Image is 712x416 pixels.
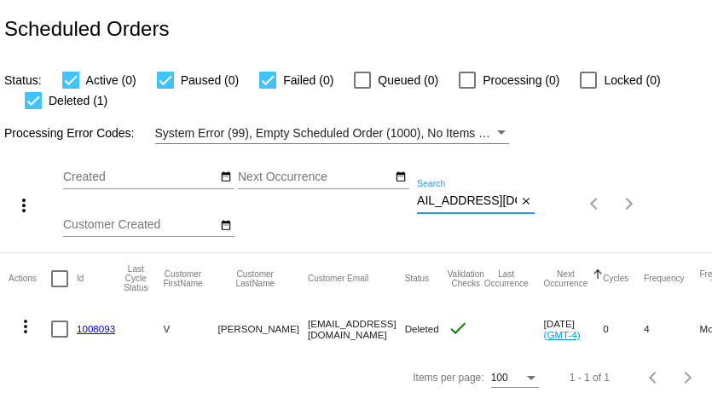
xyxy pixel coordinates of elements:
span: Failed (0) [283,70,333,90]
button: Change sorting for Cycles [603,274,628,284]
mat-header-cell: Actions [9,253,51,304]
span: Queued (0) [378,70,438,90]
mat-select: Filter by Processing Error Codes [155,123,509,144]
button: Change sorting for Status [405,274,429,284]
span: Active (0) [86,70,136,90]
mat-icon: close [520,195,532,209]
span: Processing (0) [483,70,559,90]
span: Deleted [405,323,439,334]
button: Change sorting for NextOccurrenceUtc [544,269,588,288]
span: 100 [491,372,508,384]
span: Locked (0) [604,70,660,90]
mat-icon: check [448,318,468,338]
button: Change sorting for CustomerLastName [218,269,292,288]
a: (GMT-4) [544,329,581,340]
input: Next Occurrence [238,170,391,184]
mat-icon: date_range [220,219,232,233]
span: Paused (0) [181,70,239,90]
button: Change sorting for LastProcessingCycleId [124,264,148,292]
span: Deleted (1) [49,90,107,111]
input: Customer Created [63,218,217,232]
mat-header-cell: Validation Checks [448,253,484,304]
div: 1 - 1 of 1 [570,372,610,384]
mat-icon: more_vert [14,195,34,216]
button: Change sorting for Frequency [644,274,684,284]
mat-icon: date_range [220,170,232,184]
mat-cell: V [163,304,217,354]
mat-icon: date_range [395,170,407,184]
input: Search [417,194,517,208]
span: Processing Error Codes: [4,126,135,140]
button: Next page [612,187,646,221]
button: Change sorting for LastOccurrenceUtc [484,269,529,288]
span: Status: [4,73,42,87]
button: Change sorting for CustomerFirstName [163,269,202,288]
button: Previous page [578,187,612,221]
h2: Scheduled Orders [4,17,169,41]
mat-cell: [DATE] [544,304,604,354]
mat-cell: 0 [603,304,644,354]
div: Items per page: [413,372,483,384]
button: Clear [517,193,535,211]
mat-cell: [PERSON_NAME] [218,304,308,354]
button: Previous page [637,361,671,395]
input: Created [63,170,217,184]
mat-icon: more_vert [15,316,36,337]
button: Change sorting for Id [77,274,84,284]
button: Change sorting for CustomerEmail [308,274,368,284]
a: 1008093 [77,323,115,334]
mat-cell: [EMAIL_ADDRESS][DOMAIN_NAME] [308,304,405,354]
button: Next page [671,361,705,395]
mat-select: Items per page: [491,373,539,384]
mat-cell: 4 [644,304,699,354]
